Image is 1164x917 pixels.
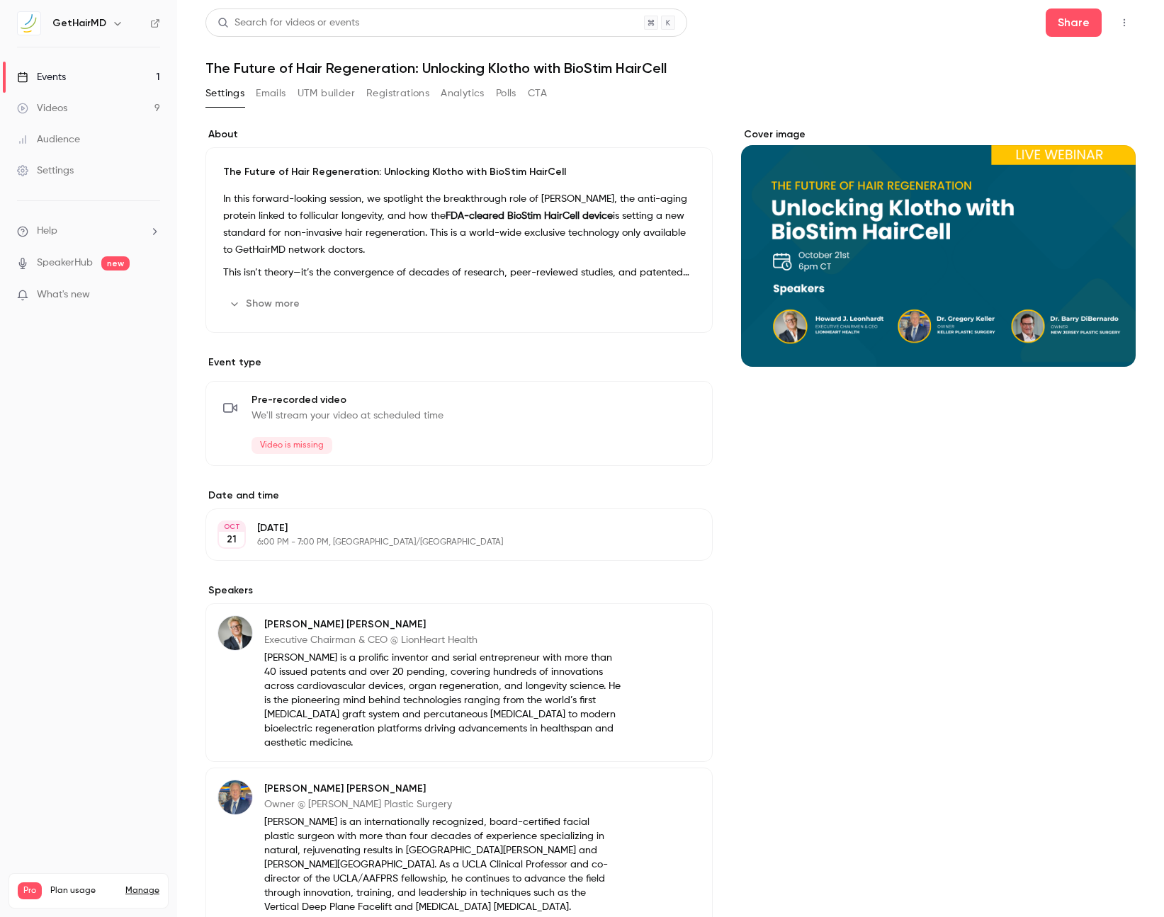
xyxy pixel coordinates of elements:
[252,409,443,423] span: We'll stream your video at scheduled time
[218,616,252,650] img: Howard LeonHardt
[264,651,621,750] p: [PERSON_NAME] is a prolific inventor and serial entrepreneur with more than 40 issued patents and...
[17,224,160,239] li: help-dropdown-opener
[125,885,159,896] a: Manage
[18,12,40,35] img: GetHairMD
[37,287,90,302] span: What's new
[101,256,130,270] span: new
[227,532,237,547] p: 21
[446,211,613,221] strong: FDA-cleared BioStim HairCell device
[366,82,429,105] button: Registrations
[264,617,621,632] p: [PERSON_NAME] [PERSON_NAME]
[37,224,57,239] span: Help
[741,127,1136,367] section: Cover image
[264,633,621,647] p: Executive Chairman & CEO @ LionHeart Health
[223,165,695,179] p: The Future of Hair Regeneration: Unlocking Klotho with BioStim HairCell
[298,82,355,105] button: UTM builder
[205,603,713,762] div: Howard LeonHardt[PERSON_NAME] [PERSON_NAME]Executive Chairman & CEO @ LionHeart Health[PERSON_NAM...
[223,264,695,281] p: This isn’t theory—it’s the convergence of decades of research, peer-reviewed studies, and patente...
[252,393,443,407] span: Pre-recorded video
[52,16,106,30] h6: GetHairMD
[17,101,67,115] div: Videos
[17,132,80,147] div: Audience
[252,437,332,454] span: Video is missing
[17,70,66,84] div: Events
[50,885,117,896] span: Plan usage
[528,82,547,105] button: CTA
[205,489,713,503] label: Date and time
[217,16,359,30] div: Search for videos or events
[37,256,93,270] a: SpeakerHub
[223,292,308,315] button: Show more
[1046,8,1102,37] button: Share
[257,521,638,535] p: [DATE]
[256,82,286,105] button: Emails
[441,82,485,105] button: Analytics
[205,355,713,370] p: Event type
[741,127,1136,142] label: Cover image
[257,537,638,548] p: 6:00 PM - 7:00 PM, [GEOGRAPHIC_DATA]/[GEOGRAPHIC_DATA]
[205,59,1136,76] h1: The Future of Hair Regeneration: Unlocking Klotho with BioStim HairCell
[205,82,244,105] button: Settings
[496,82,516,105] button: Polls
[18,882,42,899] span: Pro
[264,815,621,914] p: [PERSON_NAME] is an internationally recognized, board-certified facial plastic surgeon with more ...
[264,797,621,811] p: Owner @ [PERSON_NAME] Plastic Surgery
[17,164,74,178] div: Settings
[218,780,252,814] img: Dr. Gregory Keller
[223,190,695,258] p: In this forward-looking session, we spotlight the breakthrough role of [PERSON_NAME], the anti-ag...
[205,583,713,598] label: Speakers
[264,782,621,796] p: [PERSON_NAME] [PERSON_NAME]
[205,127,713,142] label: About
[219,522,244,532] div: OCT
